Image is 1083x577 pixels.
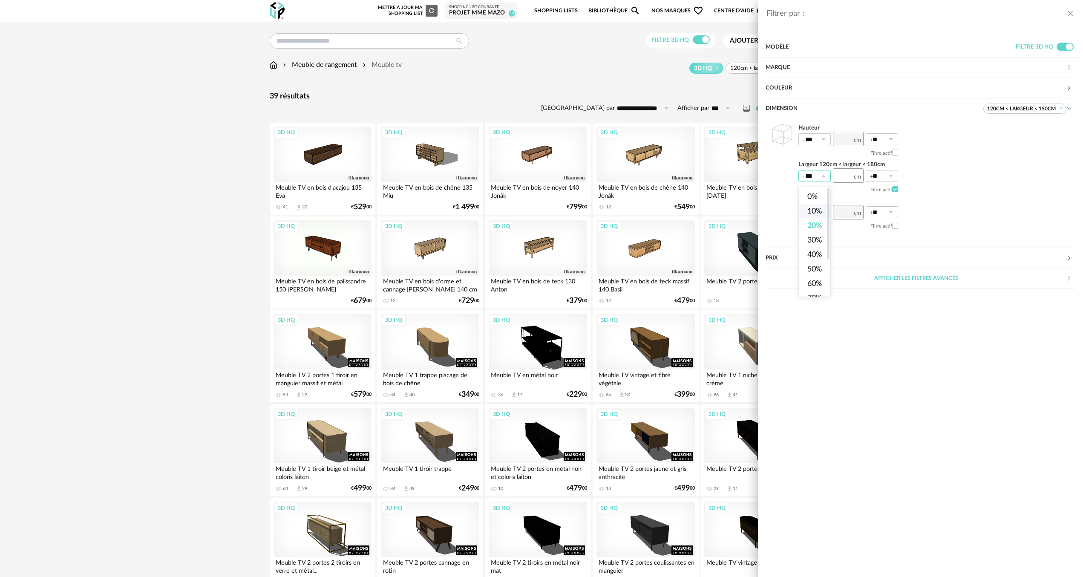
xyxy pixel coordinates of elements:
div: Marque [766,58,1066,78]
div: Prix [766,248,1075,268]
span: 10% [807,208,822,215]
span: 60% [807,280,822,288]
label: Filtre actif [870,146,898,160]
label: Filtre actif [870,219,898,233]
div: Filtrer par : [766,9,1066,19]
div: Modèle [766,37,1016,58]
div: Couleur [766,78,1075,98]
label: Profondeur [798,196,898,206]
span: Filtre 3D HQ [1016,44,1053,50]
div: Dimension 120cm < largeur < 150cm [766,119,1075,248]
div: Couleur [766,78,1066,98]
div: Dimension 120cm < largeur < 150cm [766,98,1075,119]
span: 50% [807,265,822,273]
div: Afficher les filtres avancés [766,268,1066,289]
button: close drawer [1066,9,1074,20]
div: Dimension [766,98,983,119]
span: 0% [807,193,818,201]
span: 120cm < largeur < 150cm [983,104,1066,114]
label: Largeur 120cm < largeur < 180cm [798,160,898,170]
span: 20% [807,222,822,230]
label: Filtre actif [870,183,898,196]
div: Afficher les filtres avancés [766,268,1075,289]
div: Prix [766,248,1066,268]
span: 40% [807,251,822,259]
label: Hauteur [798,123,898,133]
div: Marque [766,58,1075,78]
span: 30% [807,237,822,244]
